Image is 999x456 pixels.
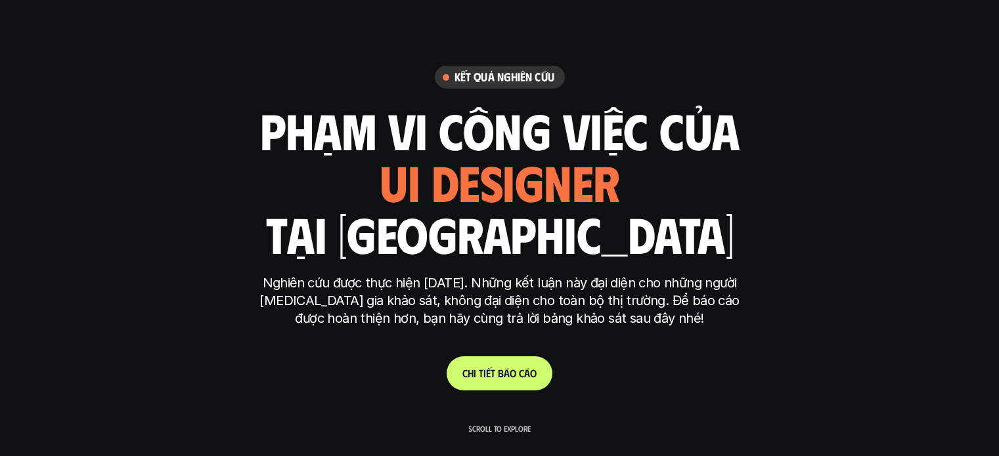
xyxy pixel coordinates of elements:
p: Nghiên cứu được thực hiện [DATE]. Những kết luận này đại diện cho những người [MEDICAL_DATA] gia ... [254,274,746,327]
span: b [498,367,504,379]
span: o [530,367,537,379]
p: Scroll to explore [468,424,531,433]
span: t [491,367,495,379]
span: o [510,367,516,379]
span: á [504,367,510,379]
span: C [462,367,468,379]
span: t [479,367,483,379]
h1: tại [GEOGRAPHIC_DATA] [265,206,734,261]
span: c [519,367,524,379]
span: i [483,367,486,379]
h6: Kết quả nghiên cứu [455,70,554,85]
span: á [524,367,530,379]
span: ế [486,367,491,379]
a: Chitiếtbáocáo [447,356,552,390]
span: h [468,367,474,379]
span: i [474,367,476,379]
h1: phạm vi công việc của [260,102,740,157]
